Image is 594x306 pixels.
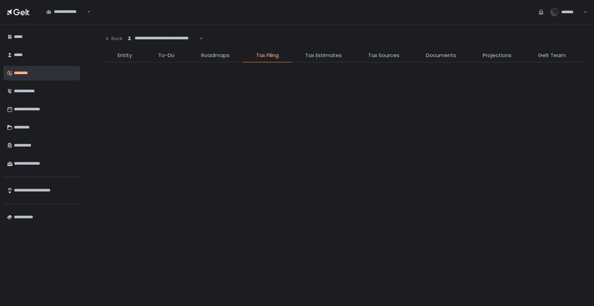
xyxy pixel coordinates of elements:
span: To-Do [158,52,175,60]
span: Entity [118,52,132,60]
input: Search for option [46,15,86,22]
div: Back [104,36,122,42]
div: Search for option [42,5,90,19]
span: Projections [483,52,512,60]
button: Back [104,31,122,46]
span: Gelt Team [538,52,566,60]
div: Search for option [122,31,203,46]
span: Tax Filing [256,52,279,60]
span: Tax Sources [368,52,399,60]
span: Documents [426,52,456,60]
span: Roadmaps [201,52,230,60]
span: Tax Estimates [305,52,342,60]
input: Search for option [127,41,199,48]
